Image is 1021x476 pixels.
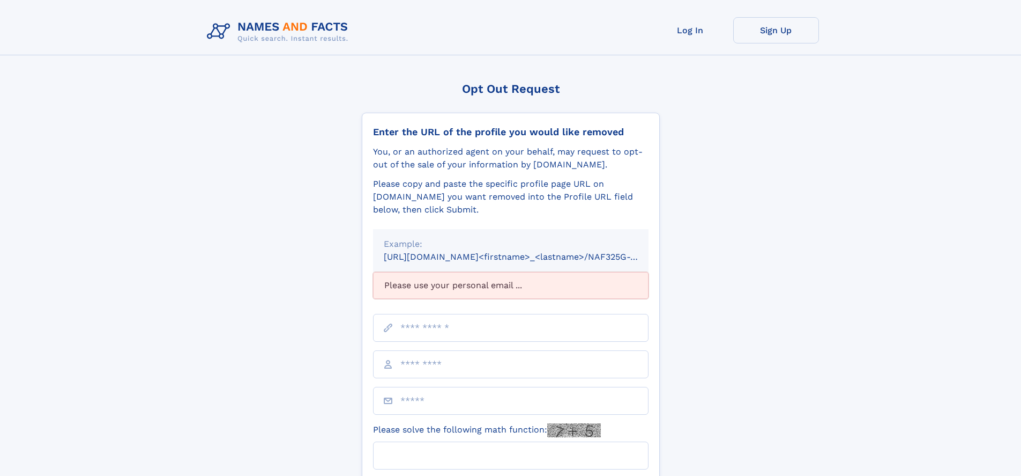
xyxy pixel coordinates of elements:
div: Please use your personal email ... [373,272,649,299]
a: Log In [647,17,733,43]
div: Example: [384,238,638,251]
div: You, or an authorized agent on your behalf, may request to opt-out of the sale of your informatio... [373,145,649,171]
img: Logo Names and Facts [203,17,357,46]
div: Opt Out Request [362,82,660,96]
a: Sign Up [733,17,819,43]
small: [URL][DOMAIN_NAME]<firstname>_<lastname>/NAF325G-xxxxxxxx [384,252,669,262]
div: Please copy and paste the specific profile page URL on [DOMAIN_NAME] you want removed into the Pr... [373,178,649,216]
div: Enter the URL of the profile you would like removed [373,126,649,138]
label: Please solve the following math function: [373,423,601,437]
